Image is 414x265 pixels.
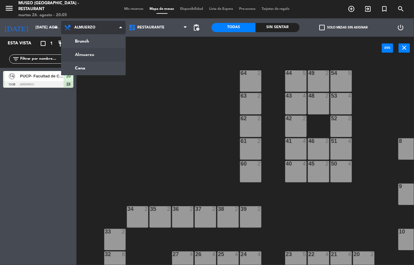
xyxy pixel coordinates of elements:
[259,7,293,11] span: Tarjetas de regalo
[20,56,67,62] input: Filtrar por nombre...
[195,252,196,257] div: 26
[326,70,329,76] div: 2
[397,24,405,31] i: power_settings_new
[5,4,14,13] i: menu
[331,138,331,144] div: 51
[258,206,261,212] div: 2
[399,43,410,53] button: close
[122,229,126,234] div: 2
[39,40,47,47] i: crop_square
[303,70,307,76] div: 5
[348,93,352,99] div: 4
[190,206,194,212] div: 2
[235,206,239,212] div: 2
[331,116,331,121] div: 52
[320,25,368,30] label: Solo mesas sin asignar
[213,252,216,257] div: 4
[122,252,126,257] div: 8
[74,25,95,30] span: Almuerzo
[235,252,239,257] div: 4
[303,161,307,166] div: 4
[331,161,331,166] div: 50
[177,7,206,11] span: Disponibilidad
[381,5,388,13] i: turned_in_not
[326,161,329,166] div: 2
[190,252,194,257] div: 4
[382,43,393,53] button: power_input
[331,93,331,99] div: 53
[348,252,352,257] div: 4
[195,206,196,212] div: 37
[348,5,355,13] i: add_circle_outline
[167,206,171,212] div: 2
[258,116,261,121] div: 2
[58,40,65,47] i: restaurant
[12,55,20,63] i: filter_list
[52,24,60,31] i: arrow_drop_down
[348,70,352,76] div: 5
[145,206,148,212] div: 2
[303,116,307,121] div: 2
[66,72,71,80] span: 20
[18,0,99,12] div: Museo [GEOGRAPHIC_DATA] - Restaurant
[258,70,261,76] div: 2
[206,7,236,11] span: Lista de Espera
[20,73,64,79] span: PUCP- Facultad de Ciencias Sociales
[258,161,261,166] div: 2
[384,44,391,51] i: power_input
[147,7,177,11] span: Mapa de mesas
[3,40,44,47] div: Esta vista
[348,116,352,121] div: 2
[236,7,259,11] span: Pre-acceso
[121,7,147,11] span: Mis reservas
[348,138,352,144] div: 4
[9,73,15,79] span: 14
[331,70,331,76] div: 54
[401,44,408,51] i: close
[5,4,14,15] button: menu
[258,252,261,257] div: 4
[303,138,307,144] div: 4
[212,23,256,32] div: Todas
[50,40,53,47] span: 1
[331,252,331,257] div: 21
[137,25,164,30] span: Restaurante
[61,48,125,62] a: Almuerzo
[303,93,307,99] div: 4
[364,5,372,13] i: exit_to_app
[397,5,405,13] i: search
[326,252,329,257] div: 4
[326,93,329,99] div: 2
[348,161,352,166] div: 4
[258,138,261,144] div: 2
[61,35,125,48] a: Brunch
